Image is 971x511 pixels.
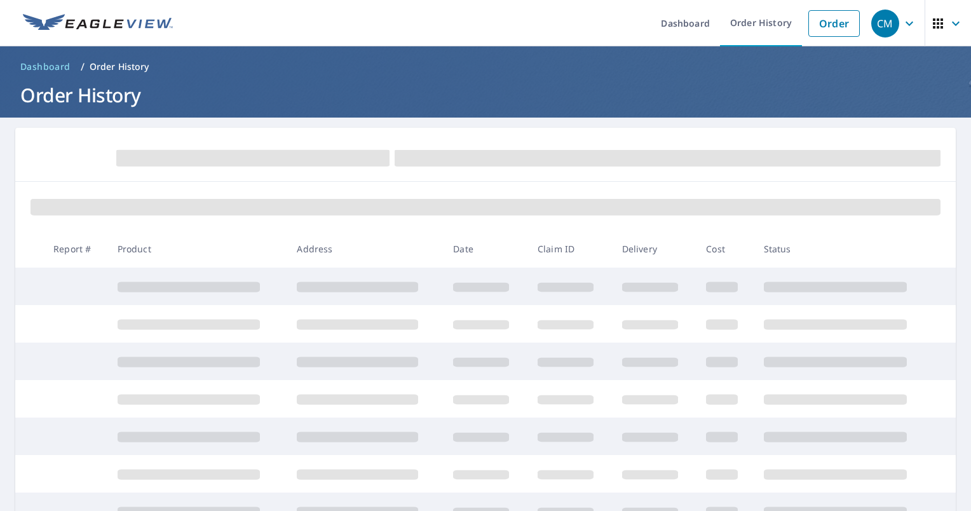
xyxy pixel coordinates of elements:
[23,14,173,33] img: EV Logo
[527,230,612,268] th: Claim ID
[443,230,527,268] th: Date
[287,230,443,268] th: Address
[81,59,85,74] li: /
[612,230,696,268] th: Delivery
[15,82,956,108] h1: Order History
[808,10,860,37] a: Order
[696,230,753,268] th: Cost
[90,60,149,73] p: Order History
[871,10,899,37] div: CM
[43,230,107,268] th: Report #
[754,230,934,268] th: Status
[107,230,287,268] th: Product
[20,60,71,73] span: Dashboard
[15,57,956,77] nav: breadcrumb
[15,57,76,77] a: Dashboard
